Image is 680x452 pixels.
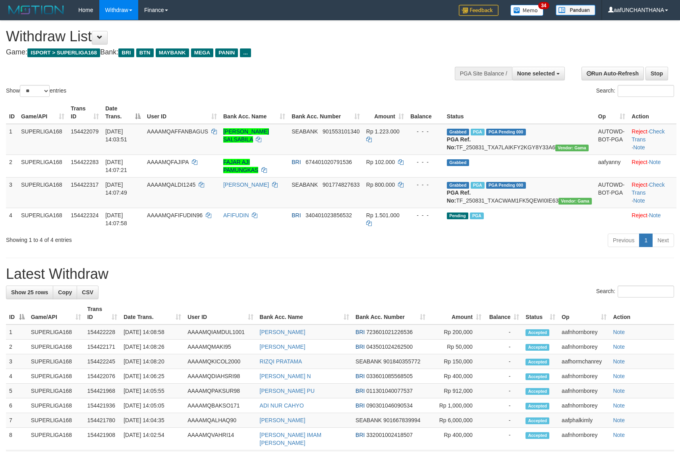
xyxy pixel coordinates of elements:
[510,5,544,16] img: Button%20Memo.svg
[613,388,625,394] a: Note
[28,354,84,369] td: SUPERLIGA168
[366,388,413,394] span: Copy 011301040077537 to clipboard
[102,101,144,124] th: Date Trans.: activate to sort column descending
[58,289,72,296] span: Copy
[444,177,595,208] td: TF_250831_TXACWAM1FK5QEWI0IE63
[525,432,549,439] span: Accepted
[558,398,610,413] td: aafnhornborey
[260,329,305,335] a: [PERSON_NAME]
[6,85,66,97] label: Show entries
[191,48,214,57] span: MEGA
[429,325,485,340] td: Rp 200,000
[355,388,365,394] span: BRI
[323,128,359,135] span: Copy 901553101340 to clipboard
[383,358,420,365] span: Copy 901840355772 to clipboard
[6,177,18,208] td: 3
[429,302,485,325] th: Amount: activate to sort column ascending
[147,128,208,135] span: AAAAMQAFFANBAGUS
[525,417,549,424] span: Accepted
[71,182,99,188] span: 154422317
[628,208,676,230] td: ·
[20,85,50,97] select: Showentries
[613,358,625,365] a: Note
[120,384,184,398] td: [DATE] 14:05:55
[485,325,523,340] td: -
[485,369,523,384] td: -
[352,302,429,325] th: Bank Acc. Number: activate to sort column ascending
[6,398,28,413] td: 6
[652,234,674,247] a: Next
[184,354,256,369] td: AAAAMQKICOL2000
[120,302,184,325] th: Date Trans.: activate to sort column ascending
[84,325,120,340] td: 154422228
[366,159,395,165] span: Rp 102.000
[366,373,413,379] span: Copy 033601085568505 to clipboard
[6,101,18,124] th: ID
[84,428,120,450] td: 154421908
[366,212,400,218] span: Rp 1.501.000
[558,428,610,450] td: aafnhornborey
[355,432,365,438] span: BRI
[28,428,84,450] td: SUPERLIGA168
[633,144,645,151] a: Note
[613,402,625,409] a: Note
[613,432,625,438] a: Note
[366,344,413,350] span: Copy 043501024262500 to clipboard
[485,398,523,413] td: -
[355,417,382,423] span: SEABANK
[18,177,68,208] td: SUPERLIGA168
[53,286,77,299] a: Copy
[459,5,498,16] img: Feedback.jpg
[6,266,674,282] h1: Latest Withdraw
[525,344,549,351] span: Accepted
[184,369,256,384] td: AAAAMQDIAHSRI98
[632,182,647,188] a: Reject
[429,413,485,428] td: Rp 6,000,000
[6,124,18,155] td: 1
[444,101,595,124] th: Status
[260,402,304,409] a: ADI NUR CAHYO
[11,289,48,296] span: Show 25 rows
[596,85,674,97] label: Search:
[407,101,444,124] th: Balance
[486,129,526,135] span: PGA Pending
[558,340,610,354] td: aafnhornborey
[223,159,258,173] a: FAJAR AJI PAMUNGKAS
[455,67,512,80] div: PGA Site Balance /
[184,325,256,340] td: AAAAMQIAMDUL1001
[184,428,256,450] td: AAAAMQVAHRI14
[28,340,84,354] td: SUPERLIGA168
[305,159,352,165] span: Copy 674401020791536 to clipboard
[447,129,469,135] span: Grabbed
[517,70,555,77] span: None selected
[363,101,407,124] th: Amount: activate to sort column ascending
[632,182,665,196] a: Check Trans
[71,159,99,165] span: 154422283
[6,48,445,56] h4: Game: Bank:
[608,234,639,247] a: Previous
[118,48,134,57] span: BRI
[538,2,549,9] span: 34
[595,177,629,208] td: AUTOWD-BOT-PGA
[447,182,469,189] span: Grabbed
[447,136,471,151] b: PGA Ref. No:
[613,344,625,350] a: Note
[355,329,365,335] span: BRI
[6,4,66,16] img: MOTION_logo.png
[223,212,249,218] a: AFIFUDIN
[410,211,440,219] div: - - -
[525,329,549,336] span: Accepted
[471,182,485,189] span: Marked by aafsengchandara
[6,369,28,384] td: 4
[184,340,256,354] td: AAAAMQMAKI95
[120,369,184,384] td: [DATE] 14:06:25
[613,417,625,423] a: Note
[355,358,382,365] span: SEABANK
[485,354,523,369] td: -
[366,128,400,135] span: Rp 1.223.000
[558,302,610,325] th: Op: activate to sort column ascending
[6,155,18,177] td: 2
[522,302,558,325] th: Status: activate to sort column ascending
[292,128,318,135] span: SEABANK
[649,212,661,218] a: Note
